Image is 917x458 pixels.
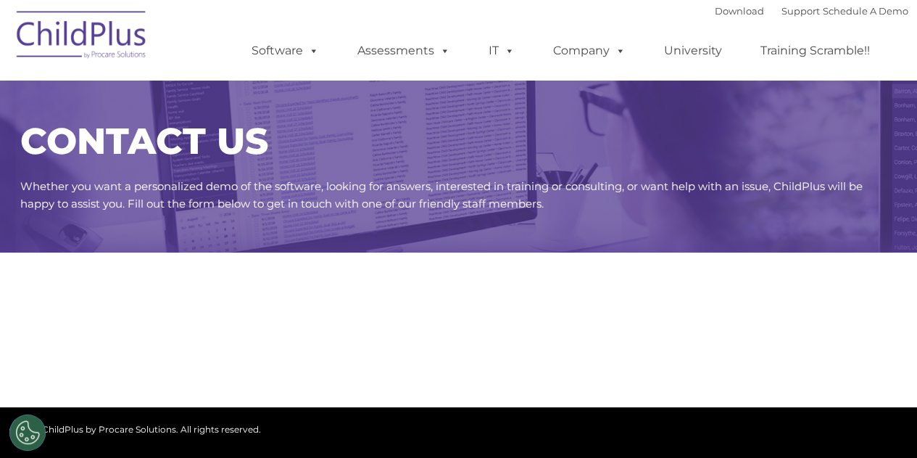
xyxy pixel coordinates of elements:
a: Support [781,5,820,17]
a: Assessments [343,36,465,65]
span: CONTACT US [20,119,268,163]
a: Download [715,5,764,17]
img: ChildPlus by Procare Solutions [9,1,154,73]
span: © 2025 ChildPlus by Procare Solutions. All rights reserved. [9,424,261,435]
font: | [715,5,908,17]
a: Company [539,36,640,65]
button: Cookies Settings [9,414,46,451]
a: Schedule A Demo [823,5,908,17]
a: Training Scramble!! [746,36,884,65]
a: IT [474,36,529,65]
a: University [650,36,736,65]
iframe: Form 0 [20,253,897,361]
span: Whether you want a personalized demo of the software, looking for answers, interested in training... [20,179,863,210]
a: Software [237,36,333,65]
